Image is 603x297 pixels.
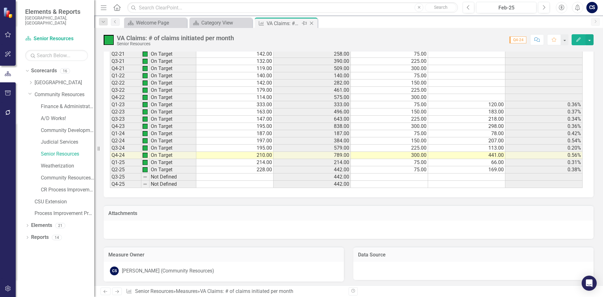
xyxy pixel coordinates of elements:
[41,139,94,146] a: Judicial Services
[274,101,351,108] td: 333.00
[351,130,428,137] td: 75.00
[143,131,148,136] img: qoi8+tDX1Cshe4MRLoHWif8bEvsCPCNk57B6+9lXPthTOQ7A3rnoEaU+zTknrDqvQEDZRz6ZrJ6BwAAAAASUVORK5CYII=
[143,174,148,179] img: 8DAGhfEEPCf229AAAAAElFTkSuQmCC
[136,19,185,27] div: Welcome Page
[351,51,428,58] td: 75.00
[351,80,428,87] td: 150.00
[143,124,148,129] img: qoi8+tDX1Cshe4MRLoHWif8bEvsCPCNk57B6+9lXPthTOQ7A3rnoEaU+zTknrDqvQEDZRz6ZrJ6BwAAAAASUVORK5CYII=
[143,160,148,165] img: qoi8+tDX1Cshe4MRLoHWif8bEvsCPCNk57B6+9lXPthTOQ7A3rnoEaU+zTknrDqvQEDZRz6ZrJ6BwAAAAASUVORK5CYII=
[126,19,185,27] a: Welcome Page
[196,123,274,130] td: 195.00
[149,94,196,101] td: On Target
[196,72,274,80] td: 140.00
[196,159,274,166] td: 214.00
[191,19,251,27] a: Category View
[196,101,274,108] td: 333.00
[267,19,300,27] div: VA Claims: # of claims initiated per month
[196,65,274,72] td: 119.00
[52,235,62,240] div: 14
[351,108,428,116] td: 150.00
[200,288,293,294] div: VA Claims: # of claims initiated per month
[110,181,141,188] td: Q4-25
[505,137,583,145] td: 0.54%
[110,152,141,159] td: Q4-24
[351,145,428,152] td: 225.00
[143,153,148,158] img: qoi8+tDX1Cshe4MRLoHWif8bEvsCPCNk57B6+9lXPthTOQ7A3rnoEaU+zTknrDqvQEDZRz6ZrJ6BwAAAAASUVORK5CYII=
[110,173,141,181] td: Q3-25
[196,166,274,173] td: 228.00
[505,145,583,152] td: 0.20%
[196,145,274,152] td: 195.00
[110,80,141,87] td: Q2-22
[31,222,52,229] a: Elements
[196,152,274,159] td: 210.00
[143,80,148,85] img: qoi8+tDX1Cshe4MRLoHWif8bEvsCPCNk57B6+9lXPthTOQ7A3rnoEaU+zTknrDqvQEDZRz6ZrJ6BwAAAAASUVORK5CYII=
[428,101,505,108] td: 120.00
[110,65,141,72] td: Q4-21
[108,252,339,258] h3: Measure Owner
[143,182,148,187] img: 8DAGhfEEPCf229AAAAAElFTkSuQmCC
[25,50,88,61] input: Search Below...
[143,167,148,172] img: qoi8+tDX1Cshe4MRLoHWif8bEvsCPCNk57B6+9lXPthTOQ7A3rnoEaU+zTknrDqvQEDZRz6ZrJ6BwAAAAASUVORK5CYII=
[428,123,505,130] td: 298.00
[126,288,344,295] div: » »
[108,211,589,216] h3: Attachments
[428,166,505,173] td: 169.00
[41,174,94,182] a: Community Resources Archive
[351,72,428,80] td: 75.00
[274,94,351,101] td: 575.00
[196,80,274,87] td: 142.00
[41,127,94,134] a: Community Development, Housing, and Homeless Services
[196,137,274,145] td: 197.00
[351,116,428,123] td: 225.00
[505,152,583,159] td: 0.56%
[274,166,351,173] td: 442.00
[425,3,456,12] button: Search
[196,87,274,94] td: 179.00
[351,65,428,72] td: 300.00
[274,65,351,72] td: 509.00
[351,152,428,159] td: 300.00
[41,151,94,158] a: Senior Resources
[110,72,141,80] td: Q1-22
[35,210,94,217] a: Process Improvement Program
[41,103,94,110] a: Finance & Administrative Services
[274,145,351,152] td: 579.00
[110,116,141,123] td: Q3-23
[110,267,119,275] div: CS
[143,66,148,71] img: qoi8+tDX1Cshe4MRLoHWif8bEvsCPCNk57B6+9lXPthTOQ7A3rnoEaU+zTknrDqvQEDZRz6ZrJ6BwAAAAASUVORK5CYII=
[505,101,583,108] td: 0.36%
[351,87,428,94] td: 225.00
[478,4,534,12] div: Feb-25
[149,58,196,65] td: On Target
[509,36,526,43] span: Q4-24
[149,145,196,152] td: On Target
[274,87,351,94] td: 461.00
[35,91,94,98] a: Community Resources
[41,115,94,122] a: A/D Works!
[149,101,196,108] td: On Target
[505,166,583,173] td: 0.38%
[505,159,583,166] td: 0.31%
[110,137,141,145] td: Q2-24
[351,159,428,166] td: 75.00
[428,152,505,159] td: 441.00
[274,108,351,116] td: 496.00
[274,51,351,58] td: 258.00
[274,123,351,130] td: 838.00
[35,198,94,206] a: CSU Extension
[505,130,583,137] td: 0.42%
[274,130,351,137] td: 187.00
[149,123,196,130] td: On Target
[143,52,148,57] img: qoi8+tDX1Cshe4MRLoHWif8bEvsCPCNk57B6+9lXPthTOQ7A3rnoEaU+zTknrDqvQEDZRz6ZrJ6BwAAAAASUVORK5CYII=
[274,72,351,80] td: 140.00
[586,2,598,13] button: CS
[110,94,141,101] td: Q4-22
[149,51,196,58] td: On Target
[143,102,148,107] img: qoi8+tDX1Cshe4MRLoHWif8bEvsCPCNk57B6+9lXPthTOQ7A3rnoEaU+zTknrDqvQEDZRz6ZrJ6BwAAAAASUVORK5CYII=
[31,67,57,74] a: Scorecards
[104,35,114,45] img: On Target
[434,5,448,10] span: Search
[351,101,428,108] td: 75.00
